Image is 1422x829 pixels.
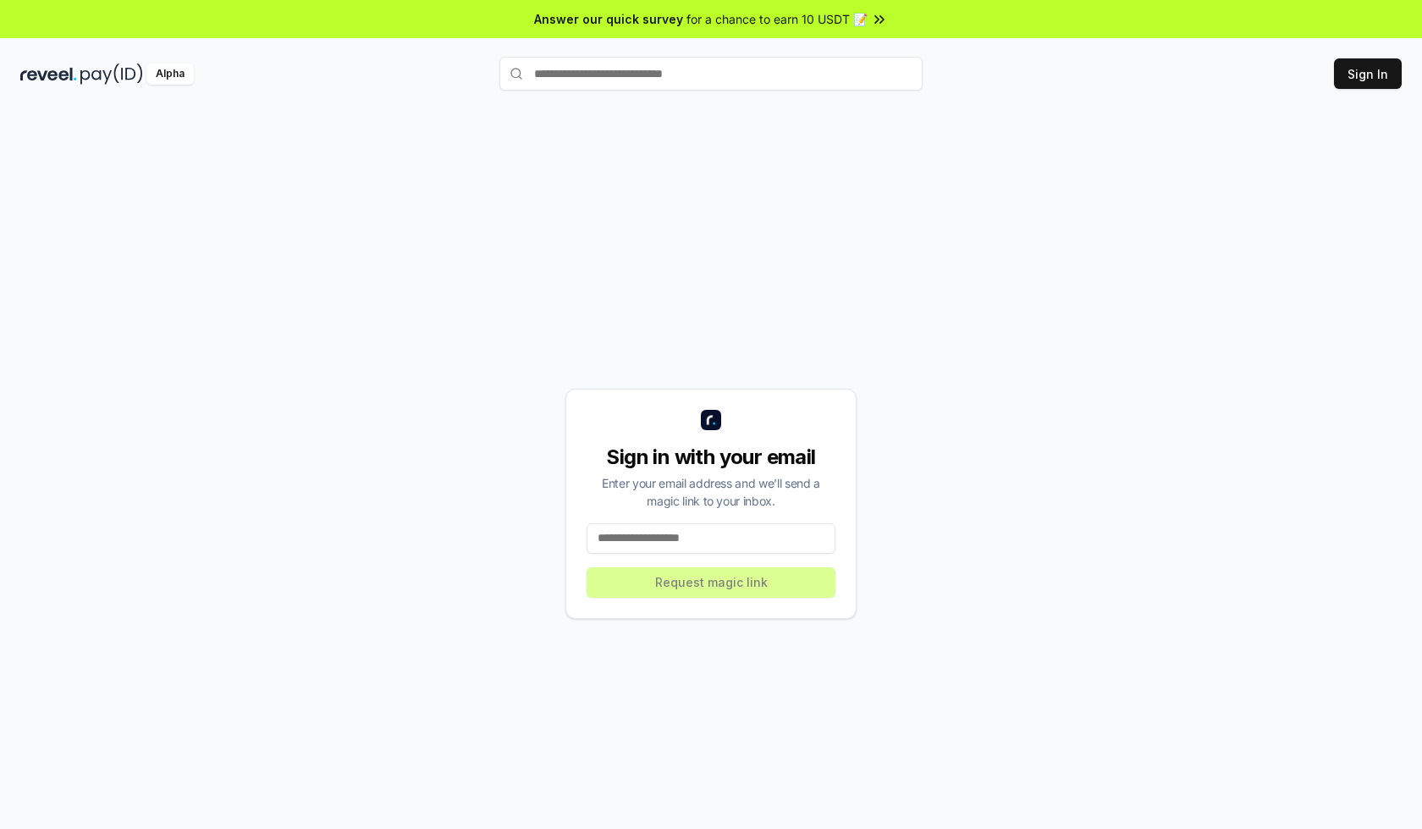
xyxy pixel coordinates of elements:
[80,64,143,85] img: pay_id
[701,410,721,430] img: logo_small
[587,444,835,471] div: Sign in with your email
[1334,58,1402,89] button: Sign In
[146,64,194,85] div: Alpha
[587,474,835,510] div: Enter your email address and we’ll send a magic link to your inbox.
[20,64,77,85] img: reveel_dark
[534,10,683,28] span: Answer our quick survey
[686,10,868,28] span: for a chance to earn 10 USDT 📝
